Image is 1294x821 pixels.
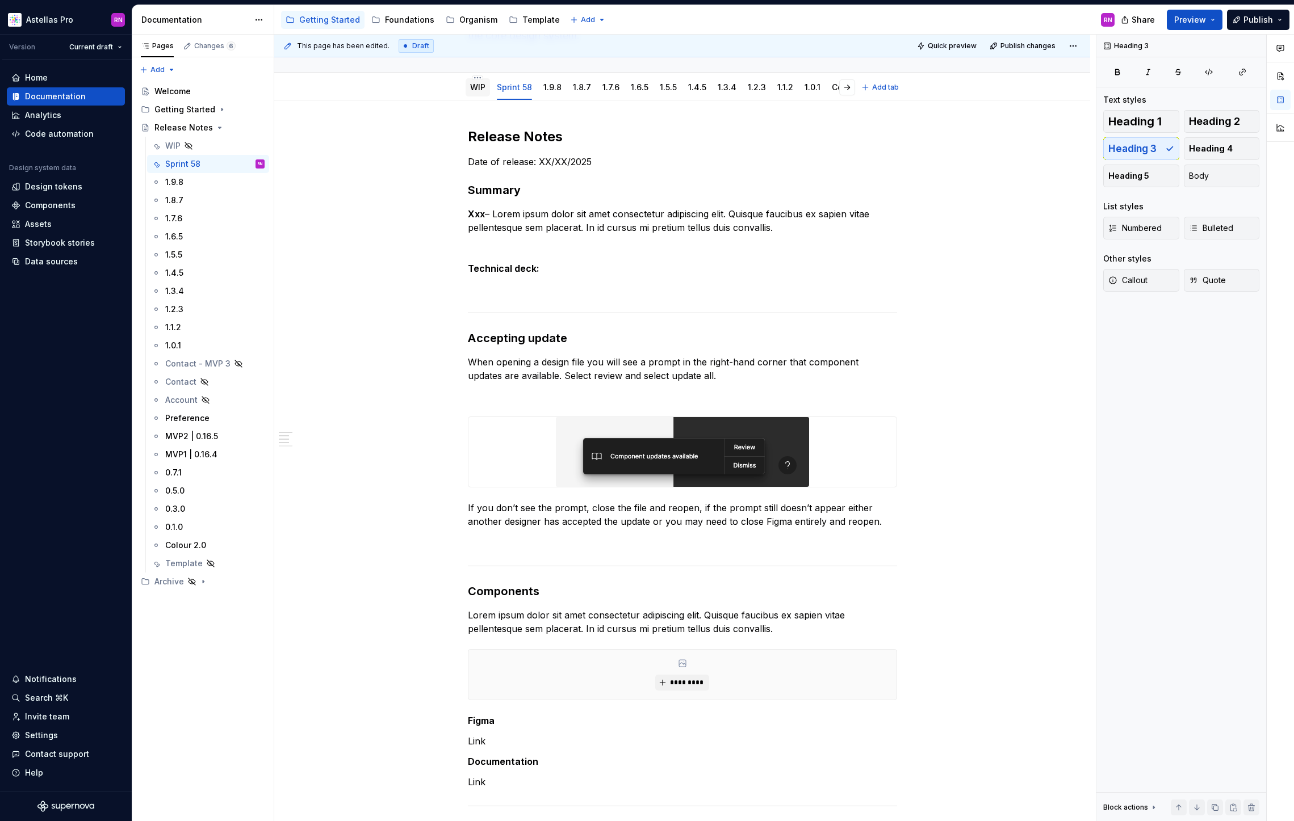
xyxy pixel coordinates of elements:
p: Link [468,734,897,748]
a: 1.1.2 [777,82,793,92]
div: Block actions [1103,799,1158,815]
span: Numbered [1108,222,1162,234]
button: Search ⌘K [7,689,125,707]
div: 0.1.0 [165,521,183,533]
a: Invite team [7,708,125,726]
div: 1.1.2 [773,75,798,99]
a: 1.2.3 [748,82,766,92]
a: Template [504,11,564,29]
div: Contact [165,376,196,388]
div: 1.9.8 [165,176,183,188]
button: Help [7,764,125,782]
strong: Technical deck: [468,263,539,274]
span: Heading 4 [1189,143,1233,154]
div: 1.2.3 [743,75,770,99]
span: 6 [227,41,236,50]
span: Add [581,15,595,24]
a: Release Notes [136,119,269,137]
a: Design tokens [7,178,125,196]
p: Link [468,775,897,789]
a: 0.5.0 [147,482,269,500]
div: Invite team [25,711,69,722]
div: 1.8.7 [165,195,183,206]
button: Preview [1167,10,1222,30]
a: 0.3.0 [147,500,269,518]
div: Account [165,394,198,406]
a: 1.3.4 [147,282,269,300]
div: Documentation [25,91,86,102]
a: 1.0.1 [805,82,820,92]
div: Pages [141,41,174,50]
a: MVP2 | 0.16.5 [147,427,269,445]
span: Draft [412,41,429,50]
div: Getting Started [136,100,269,119]
button: Share [1115,10,1162,30]
div: 1.8.7 [568,75,596,99]
div: RN [114,15,123,24]
p: If you don’t see the prompt, close the file and reopen, if the prompt still doesn’t appear either... [468,501,897,528]
strong: Documentation [468,756,538,767]
button: Publish changes [986,38,1061,54]
a: Colour 2.0 [147,536,269,554]
div: 1.3.4 [165,285,184,297]
div: Changes [194,41,236,50]
a: Contact - MVP 3 [147,355,269,373]
div: Notifications [25,673,77,685]
a: 1.5.5 [147,246,269,264]
a: Welcome [136,82,269,100]
div: Components [25,200,76,211]
span: Body [1189,170,1209,182]
button: Current draft [64,39,127,55]
a: 1.8.7 [573,82,591,92]
img: b2369ad3-f38c-46c1-b2a2-f2452fdbdcd2.png [8,13,22,27]
button: Add [567,12,609,28]
div: WIP [165,140,181,151]
a: Home [7,69,125,87]
span: Current draft [69,43,113,52]
button: Notifications [7,670,125,688]
a: Settings [7,726,125,744]
div: Analytics [25,110,61,121]
button: Astellas ProRN [2,7,129,32]
button: Numbered [1103,217,1179,239]
div: Getting Started [154,104,215,115]
a: 1.1.2 [147,318,269,336]
button: Publish [1227,10,1289,30]
a: 1.7.6 [602,82,619,92]
div: 1.5.5 [165,249,182,260]
div: 1.0.1 [800,75,825,99]
a: Sprint 58 [497,82,532,92]
h2: Release Notes [468,128,897,146]
div: 1.4.5 [684,75,711,99]
div: List styles [1103,201,1144,212]
a: Data sources [7,252,125,271]
a: 1.9.8 [147,173,269,191]
div: Organism [459,14,497,26]
div: Help [25,767,43,778]
a: 1.2.3 [147,300,269,318]
span: Heading 5 [1108,170,1149,182]
a: 1.4.5 [147,264,269,282]
div: Welcome [154,86,191,97]
span: Publish [1243,14,1273,26]
div: Page tree [136,82,269,591]
div: Getting Started [299,14,360,26]
div: 1.2.3 [165,304,183,315]
button: Contact support [7,745,125,763]
h3: Summary [468,182,897,198]
div: Colour 2.0 [165,540,206,551]
h3: Components [468,583,897,599]
a: Documentation [7,87,125,106]
a: Contact [147,373,269,391]
div: Other styles [1103,253,1151,264]
img: cd98702f-ec07-456c-8312-171ad8b7c735.png [556,417,809,487]
span: Add [150,65,165,74]
a: 1.5.5 [660,82,677,92]
button: Body [1184,165,1260,187]
div: Template [165,558,203,569]
span: Share [1132,14,1155,26]
a: Foundations [367,11,439,29]
div: 1.6.5 [165,231,183,242]
div: Storybook stories [25,237,95,249]
a: Assets [7,215,125,233]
